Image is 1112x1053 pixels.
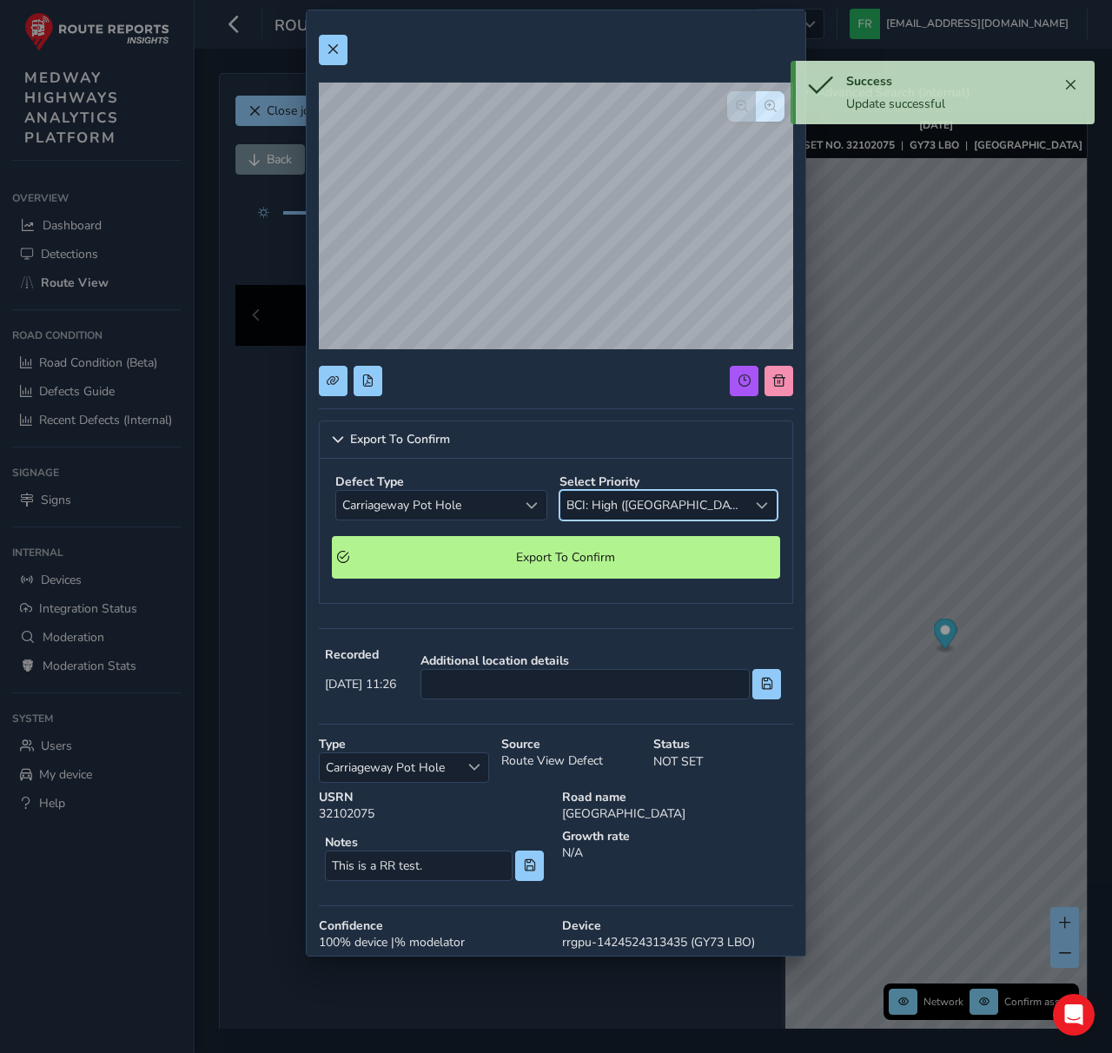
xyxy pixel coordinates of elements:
[495,730,647,789] div: Route View Defect
[320,753,460,782] span: Carriageway Pot Hole
[560,491,748,520] span: BCI: High ([GEOGRAPHIC_DATA])
[562,789,793,805] strong: Road name
[319,789,550,805] strong: USRN
[653,752,793,771] p: NOT SET
[313,783,556,828] div: 32102075
[846,96,1058,112] div: Update successful
[319,421,793,459] a: Collapse
[325,646,396,663] strong: Recorded
[559,474,639,490] strong: Select Priority
[319,917,550,934] strong: Confidence
[562,828,793,844] strong: Growth rate
[1053,994,1095,1036] div: Open Intercom Messenger
[556,822,799,893] div: N/A
[325,676,396,692] span: [DATE] 11:26
[556,783,799,828] div: [GEOGRAPHIC_DATA]
[350,434,450,446] span: Export To Confirm
[319,459,793,604] div: Collapse
[420,652,781,669] strong: Additional location details
[653,736,793,752] strong: Status
[336,491,518,520] span: Carriageway Pot Hole
[1058,73,1082,97] button: Close
[335,474,404,490] strong: Defect Type
[332,536,780,579] button: Export To Confirm
[313,911,556,957] div: 100 % device | % modelator
[556,911,799,957] div: rrgpu-1424524313435 (GY73 LBO)
[748,491,777,520] div: Select priority
[518,491,546,520] div: Select a type
[460,753,488,782] div: Select a type
[325,834,544,851] strong: Notes
[562,917,793,934] strong: Device
[313,950,556,996] div: No model file
[355,549,775,566] span: Export To Confirm
[319,736,489,752] strong: Type
[501,736,641,752] strong: Source
[556,950,799,996] div: dcb619fb-b86d-4f33-929f-e1f2d38d72ce
[846,73,892,89] span: Success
